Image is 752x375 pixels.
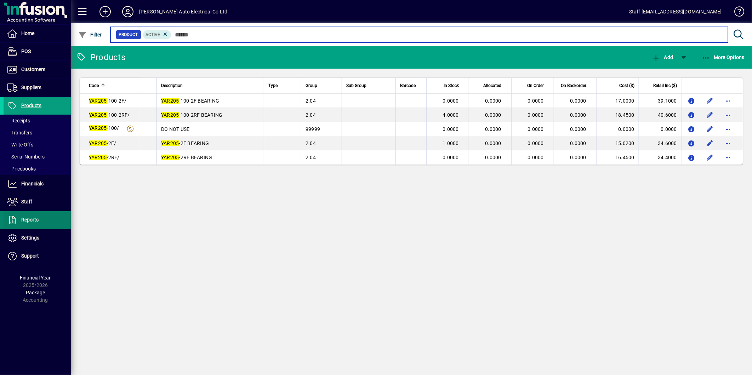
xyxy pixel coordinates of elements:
span: On Order [527,82,544,90]
button: More options [723,138,734,149]
span: In Stock [444,82,459,90]
button: Edit [704,123,716,135]
span: Products [21,103,41,108]
span: Cost ($) [619,82,634,90]
div: Products [76,52,125,63]
td: 15.0200 [596,136,639,150]
button: Edit [704,95,716,106]
span: Barcode [400,82,416,90]
span: Staff [21,199,32,204]
span: Product [119,31,138,38]
span: Customers [21,67,45,72]
a: Settings [4,229,71,247]
span: Type [268,82,278,90]
em: YAR205 [161,155,179,160]
em: YAR205 [89,140,107,146]
span: Description [161,82,183,90]
button: More options [723,152,734,163]
button: More Options [700,51,747,64]
a: Suppliers [4,79,71,97]
a: Transfers [4,127,71,139]
span: Receipts [7,118,30,123]
a: Reports [4,211,71,229]
button: Add [94,5,116,18]
span: 1.0000 [443,140,459,146]
span: 0.0000 [570,155,587,160]
div: On Order [516,82,550,90]
a: Serial Numbers [4,151,71,163]
span: 2.04 [306,155,316,160]
em: YAR205 [89,125,107,131]
div: Description [161,82,260,90]
span: 0.0000 [485,112,502,118]
button: More options [723,109,734,121]
span: 0.0000 [485,98,502,104]
span: Package [26,290,45,295]
td: 40.6000 [639,108,681,122]
span: 0.0000 [570,98,587,104]
span: 2.04 [306,112,316,118]
td: 17.0000 [596,94,639,108]
a: Receipts [4,115,71,127]
em: YAR205 [89,155,107,160]
a: POS [4,43,71,60]
span: 2.04 [306,140,316,146]
div: Allocated [473,82,508,90]
span: Pricebooks [7,166,36,172]
span: 0.0000 [485,140,502,146]
span: Home [21,30,34,36]
span: Suppliers [21,85,41,90]
span: Filter [78,32,102,37]
a: Support [4,247,71,265]
span: 0.0000 [570,140,587,146]
span: -100-2RF/ [89,112,130,118]
em: YAR205 [89,98,107,104]
td: 16.4500 [596,150,639,165]
div: Sub Group [346,82,391,90]
td: 39.1000 [639,94,681,108]
span: Allocated [483,82,501,90]
span: -2RF/ [89,155,120,160]
span: 0.0000 [528,140,544,146]
span: -2F/ [89,140,116,146]
span: 2.04 [306,98,316,104]
span: 0.0000 [443,155,459,160]
span: 0.0000 [528,112,544,118]
span: 0.0000 [528,155,544,160]
span: Active [146,32,160,37]
span: Reports [21,217,39,223]
button: More options [723,123,734,135]
div: Type [268,82,297,90]
a: Home [4,25,71,42]
a: Financials [4,175,71,193]
span: DO NOT USE [161,126,190,132]
td: 0.0000 [596,122,639,136]
span: 0.0000 [443,126,459,132]
span: 0.0000 [443,98,459,104]
a: Knowledge Base [729,1,743,24]
a: Customers [4,61,71,79]
td: 34.6000 [639,136,681,150]
span: 0.0000 [528,98,544,104]
em: YAR205 [161,140,179,146]
div: Barcode [400,82,422,90]
span: Code [89,82,99,90]
button: Profile [116,5,139,18]
button: Filter [76,28,104,41]
span: Transfers [7,130,32,135]
span: 0.0000 [570,126,587,132]
div: On Backorder [558,82,593,90]
div: Group [306,82,337,90]
div: [PERSON_NAME] Auto Electrical Co Ltd [139,6,227,17]
span: Group [306,82,317,90]
button: More options [723,95,734,106]
span: POS [21,48,31,54]
span: -100-2RF BEARING [161,112,223,118]
button: Edit [704,109,716,121]
span: 0.0000 [570,112,587,118]
div: In Stock [431,82,465,90]
span: Retail Inc ($) [653,82,677,90]
div: Code [89,82,135,90]
span: More Options [702,54,745,60]
span: Write Offs [7,142,33,148]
